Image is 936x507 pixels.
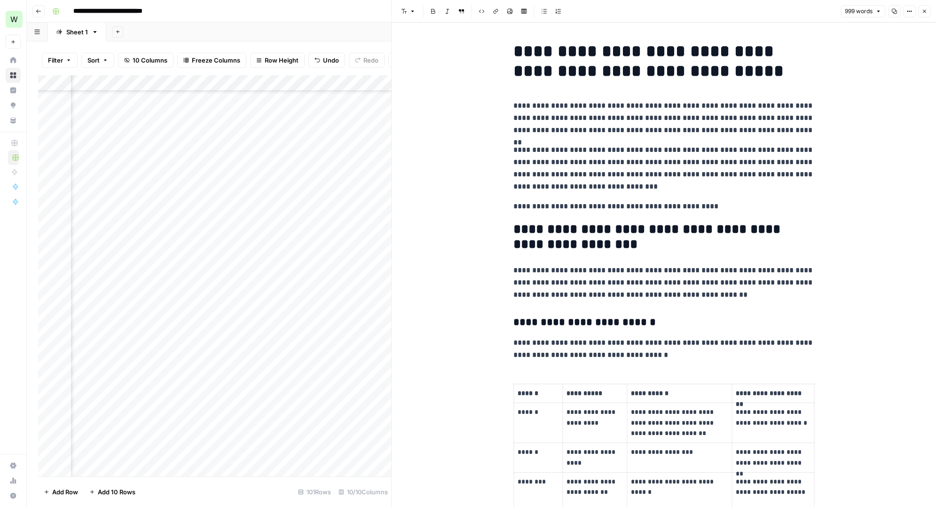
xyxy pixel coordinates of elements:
a: Settings [6,458,21,473]
span: Add 10 Rows [98,487,135,497]
button: Add 10 Rows [84,484,141,499]
a: Opportunities [6,98,21,113]
button: Add Row [38,484,84,499]
div: 10/10 Columns [335,484,392,499]
a: Sheet 1 [48,23,106,41]
button: Undo [308,53,345,68]
span: Undo [323,55,339,65]
button: 999 words [841,5,885,17]
button: Redo [349,53,385,68]
span: Add Row [52,487,78,497]
a: Browse [6,68,21,83]
button: Row Height [250,53,305,68]
span: Redo [363,55,378,65]
button: Filter [42,53,78,68]
button: Help + Support [6,488,21,503]
span: Filter [48,55,63,65]
span: W [10,14,18,25]
button: 10 Columns [118,53,173,68]
span: Sort [87,55,100,65]
span: 10 Columns [133,55,167,65]
span: Freeze Columns [192,55,240,65]
div: 101 Rows [294,484,335,499]
a: Usage [6,473,21,488]
a: Your Data [6,113,21,128]
span: 999 words [845,7,873,16]
button: Freeze Columns [177,53,246,68]
a: Home [6,53,21,68]
button: Workspace: Workspace1 [6,8,21,31]
span: Row Height [265,55,299,65]
button: Sort [81,53,114,68]
a: Insights [6,83,21,98]
div: Sheet 1 [66,27,88,37]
